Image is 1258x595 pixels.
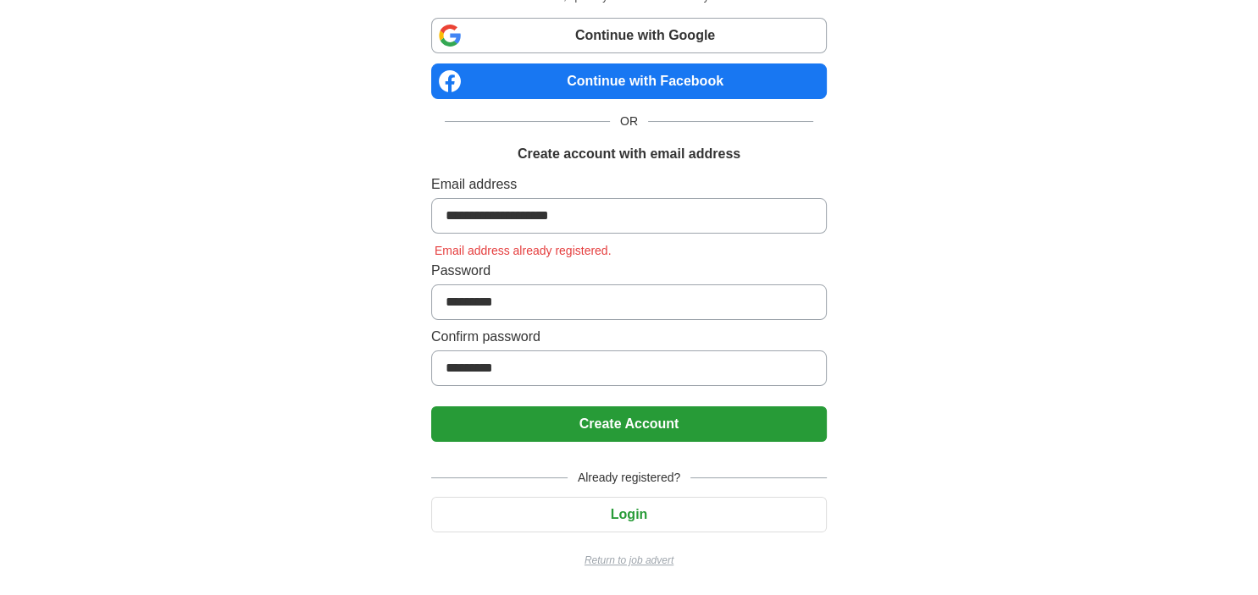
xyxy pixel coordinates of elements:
label: Email address [431,174,827,195]
a: Continue with Facebook [431,63,827,99]
a: Login [431,507,827,521]
h1: Create account with email address [518,144,740,164]
a: Continue with Google [431,18,827,53]
label: Password [431,261,827,281]
button: Login [431,497,827,532]
a: Return to job advert [431,553,827,568]
span: Already registered? [568,469,690,487]
button: Create Account [431,406,827,442]
label: Confirm password [431,327,827,347]
span: OR [610,113,648,130]
span: Email address already registered. [431,244,615,257]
